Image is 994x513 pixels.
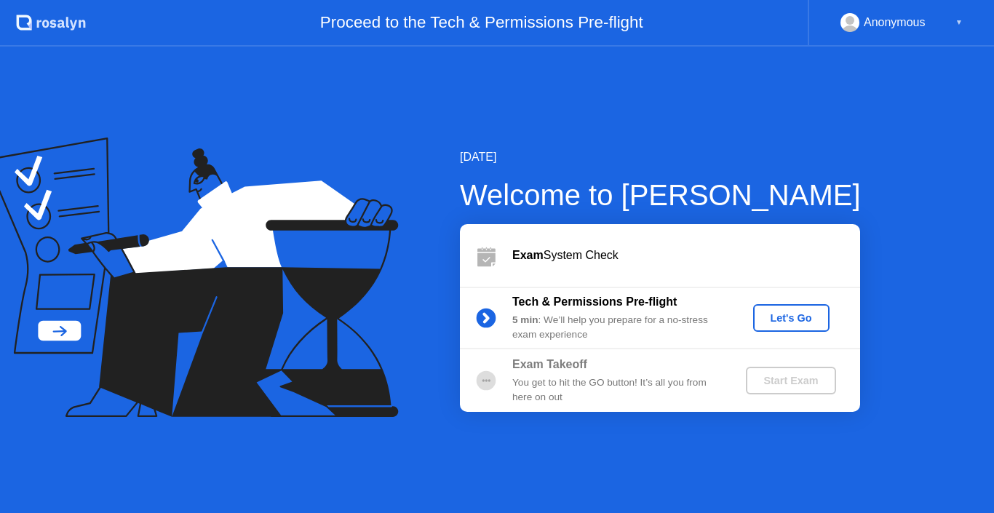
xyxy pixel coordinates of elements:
[864,13,926,32] div: Anonymous
[512,295,677,308] b: Tech & Permissions Pre-flight
[746,367,835,394] button: Start Exam
[955,13,963,32] div: ▼
[460,148,861,166] div: [DATE]
[512,314,538,325] b: 5 min
[753,304,830,332] button: Let's Go
[512,313,722,343] div: : We’ll help you prepare for a no-stress exam experience
[460,173,861,217] div: Welcome to [PERSON_NAME]
[512,249,544,261] b: Exam
[512,247,860,264] div: System Check
[759,312,824,324] div: Let's Go
[512,358,587,370] b: Exam Takeoff
[512,375,722,405] div: You get to hit the GO button! It’s all you from here on out
[752,375,830,386] div: Start Exam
